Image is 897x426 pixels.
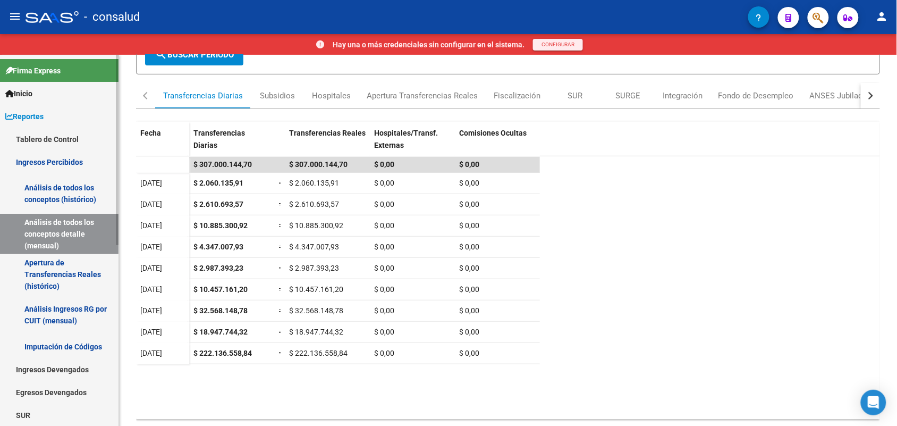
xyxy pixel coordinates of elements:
[459,129,527,137] span: Comisiones Ocultas
[285,122,370,166] datatable-header-cell: Transferencias Reales
[459,179,479,187] span: $ 0,00
[278,200,283,208] span: =
[374,200,394,208] span: $ 0,00
[193,243,243,251] span: $ 4.347.007,93
[459,306,479,315] span: $ 0,00
[455,122,540,166] datatable-header-cell: Comisiones Ocultas
[193,179,243,187] span: $ 2.060.135,91
[140,179,162,187] span: [DATE]
[140,349,162,357] span: [DATE]
[718,90,794,102] div: Fondo de Desempleo
[278,306,283,315] span: =
[289,306,343,315] span: $ 32.568.148,78
[5,111,44,122] span: Reportes
[193,221,248,230] span: $ 10.885.300,92
[374,243,394,251] span: $ 0,00
[9,10,21,23] mat-icon: menu
[494,90,540,102] div: Fiscalización
[459,160,479,169] span: $ 0,00
[278,264,283,272] span: =
[289,221,343,230] span: $ 10.885.300,92
[193,285,248,294] span: $ 10.457.161,20
[861,390,886,415] div: Open Intercom Messenger
[84,5,140,29] span: - consalud
[140,221,162,230] span: [DATE]
[374,349,394,357] span: $ 0,00
[193,349,252,357] span: $ 222.136.558,84
[140,328,162,336] span: [DATE]
[541,41,574,47] span: CONFIGURAR
[140,285,162,294] span: [DATE]
[459,221,479,230] span: $ 0,00
[374,264,394,272] span: $ 0,00
[278,328,283,336] span: =
[289,349,348,357] span: $ 222.136.558,84
[289,129,366,137] span: Transferencias Reales
[140,264,162,272] span: [DATE]
[140,243,162,251] span: [DATE]
[459,349,479,357] span: $ 0,00
[370,122,455,166] datatable-header-cell: Hospitales/Transf. Externas
[193,328,248,336] span: $ 18.947.744,32
[374,221,394,230] span: $ 0,00
[459,200,479,208] span: $ 0,00
[876,10,888,23] mat-icon: person
[289,328,343,336] span: $ 18.947.744,32
[459,285,479,294] span: $ 0,00
[533,39,583,51] button: CONFIGURAR
[289,179,339,187] span: $ 2.060.135,91
[140,306,162,315] span: [DATE]
[155,50,234,60] span: Buscar Período
[568,90,582,102] div: SUR
[163,90,243,102] div: Transferencias Diarias
[5,65,61,77] span: Firma Express
[810,90,872,102] div: ANSES Jubilados
[193,200,243,208] span: $ 2.610.693,57
[193,160,252,169] span: $ 307.000.144,70
[140,129,161,137] span: Fecha
[312,90,351,102] div: Hospitales
[374,306,394,315] span: $ 0,00
[374,129,438,149] span: Hospitales/Transf. Externas
[459,243,479,251] span: $ 0,00
[289,285,343,294] span: $ 10.457.161,20
[260,90,295,102] div: Subsidios
[193,129,245,149] span: Transferencias Diarias
[289,200,339,208] span: $ 2.610.693,57
[193,306,248,315] span: $ 32.568.148,78
[374,179,394,187] span: $ 0,00
[5,88,32,99] span: Inicio
[367,90,478,102] div: Apertura Transferencias Reales
[278,179,283,187] span: =
[289,264,339,272] span: $ 2.987.393,23
[136,122,189,166] datatable-header-cell: Fecha
[459,328,479,336] span: $ 0,00
[663,90,703,102] div: Integración
[278,285,283,294] span: =
[459,264,479,272] span: $ 0,00
[289,243,339,251] span: $ 4.347.007,93
[289,160,348,169] span: $ 307.000.144,70
[189,122,274,166] datatable-header-cell: Transferencias Diarias
[145,44,243,65] button: Buscar Período
[278,243,283,251] span: =
[333,39,524,51] p: Hay una o más credenciales sin configurar en el sistema.
[140,200,162,208] span: [DATE]
[278,349,283,357] span: =
[278,221,283,230] span: =
[193,264,243,272] span: $ 2.987.393,23
[374,328,394,336] span: $ 0,00
[616,90,641,102] div: SURGE
[374,285,394,294] span: $ 0,00
[374,160,394,169] span: $ 0,00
